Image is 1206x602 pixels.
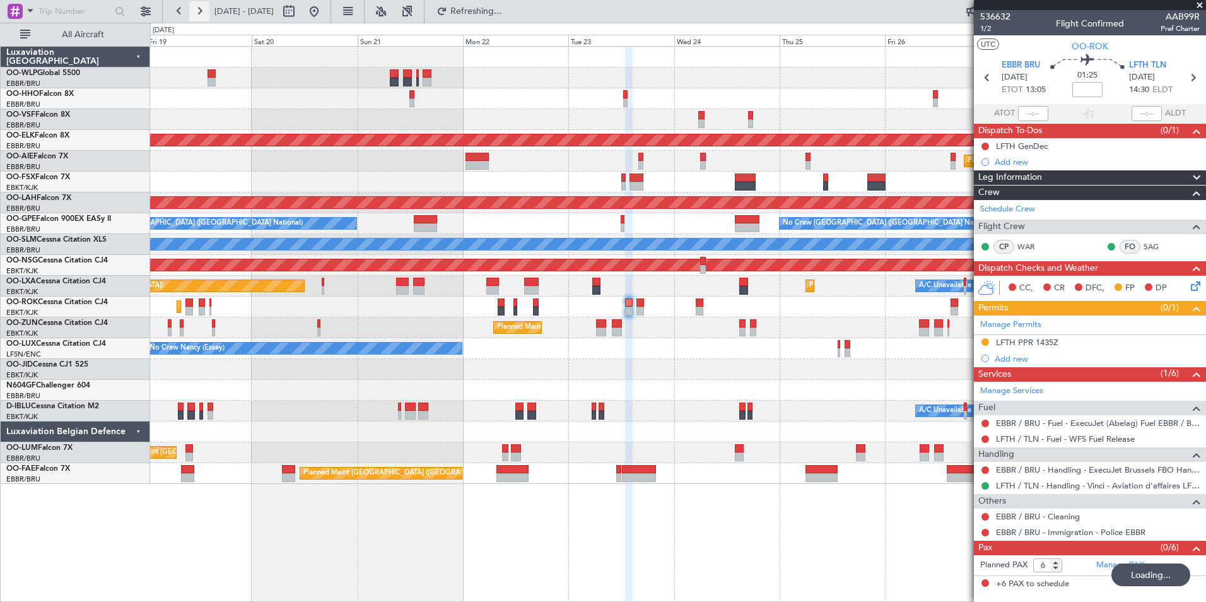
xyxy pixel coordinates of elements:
a: Schedule Crew [980,203,1035,216]
div: Fri 26 [885,35,990,46]
span: Flight Crew [978,220,1025,234]
span: OO-AIE [6,153,33,160]
span: All Aircraft [33,30,133,39]
a: OO-VSFFalcon 8X [6,111,70,119]
a: LFTH / TLN - Handling - Vinci - Aviation d'affaires LFTH / TLN*****MY HANDLING**** [996,480,1200,491]
span: ETOT [1002,84,1022,97]
a: EBBR/BRU [6,391,40,401]
button: All Aircraft [14,25,137,45]
a: D-IBLUCessna Citation M2 [6,403,99,410]
a: OO-WLPGlobal 5500 [6,69,80,77]
a: OO-ROKCessna Citation CJ4 [6,298,108,306]
a: EBKT/KJK [6,308,38,317]
div: No Crew [GEOGRAPHIC_DATA] ([GEOGRAPHIC_DATA] National) [91,214,303,233]
div: Planned Maint Kortrijk-[GEOGRAPHIC_DATA] [180,297,327,316]
span: OO-GPE [6,215,36,223]
a: OO-LUMFalcon 7X [6,444,73,452]
span: OO-LUX [6,340,36,348]
div: Tue 23 [568,35,674,46]
div: Planned Maint Kortrijk-[GEOGRAPHIC_DATA] [809,276,956,295]
div: LFTH PPR 1435Z [996,337,1058,348]
span: (0/1) [1161,124,1179,137]
span: OO-VSF [6,111,35,119]
a: EBKT/KJK [6,412,38,422]
span: (0/6) [1161,541,1179,554]
span: Others [978,494,1006,509]
a: OO-LUXCessna Citation CJ4 [6,340,106,348]
div: Sat 20 [252,35,357,46]
span: LFTH TLN [1129,59,1166,72]
a: OO-SLMCessna Citation XLS [6,236,107,244]
span: OO-LXA [6,278,36,285]
a: EBKT/KJK [6,266,38,276]
span: Pax [978,541,992,555]
span: 13:05 [1026,84,1046,97]
span: +6 PAX to schedule [996,578,1069,591]
a: SAG [1144,241,1172,252]
div: Sun 21 [358,35,463,46]
a: LFTH / TLN - Fuel - WFS Fuel Release [996,434,1135,444]
span: DP [1156,282,1167,295]
span: 14:30 [1129,84,1149,97]
a: OO-LAHFalcon 7X [6,194,71,202]
div: Planned Maint [GEOGRAPHIC_DATA] ([GEOGRAPHIC_DATA] National) [303,464,532,483]
a: EBBR/BRU [6,141,40,151]
a: OO-FSXFalcon 7X [6,174,70,181]
span: OO-NSG [6,257,38,264]
span: OO-JID [6,361,33,369]
span: OO-ROK [1072,40,1108,53]
span: OO-ZUN [6,319,38,327]
span: ELDT [1152,84,1173,97]
span: N604GF [6,382,36,389]
div: Mon 22 [463,35,568,46]
a: WAR [1017,241,1046,252]
span: Refreshing... [450,7,503,16]
div: [DATE] [153,25,174,36]
a: EBKT/KJK [6,370,38,380]
a: EBBR/BRU [6,100,40,109]
div: A/C Unavailable [GEOGRAPHIC_DATA] ([GEOGRAPHIC_DATA] National) [919,276,1154,295]
button: Refreshing... [431,1,506,21]
span: OO-FAE [6,465,35,473]
span: Pref Charter [1161,23,1200,34]
a: EBBR / BRU - Handling - ExecuJet Brussels FBO Handling Abelag [996,464,1200,475]
a: OO-GPEFalcon 900EX EASy II [6,215,111,223]
span: D-IBLU [6,403,31,410]
span: OO-ROK [6,298,38,306]
a: EBBR/BRU [6,162,40,172]
div: LFTH GenDec [996,141,1048,151]
span: OO-ELK [6,132,35,139]
a: OO-FAEFalcon 7X [6,465,70,473]
a: Manage Services [980,385,1043,398]
a: OO-JIDCessna CJ1 525 [6,361,88,369]
span: (0/1) [1161,301,1179,314]
button: UTC [977,38,999,50]
span: CR [1054,282,1065,295]
div: CP [993,240,1014,254]
span: [DATE] [1129,71,1155,84]
span: Permits [978,301,1008,316]
div: No Crew [GEOGRAPHIC_DATA] ([GEOGRAPHIC_DATA] National) [783,214,994,233]
span: Fuel [978,401,995,415]
span: 01:25 [1077,69,1098,82]
span: Dispatch Checks and Weather [978,261,1098,276]
a: OO-ELKFalcon 8X [6,132,69,139]
a: EBBR/BRU [6,225,40,234]
div: FO [1120,240,1140,254]
a: EBBR/BRU [6,204,40,213]
span: OO-SLM [6,236,37,244]
a: EBBR / BRU - Fuel - ExecuJet (Abelag) Fuel EBBR / BRU [996,418,1200,428]
span: (1/6) [1161,367,1179,380]
input: Trip Number [38,2,111,21]
a: EBBR/BRU [6,79,40,88]
span: CC, [1019,282,1033,295]
div: Loading... [1111,564,1190,586]
a: N604GFChallenger 604 [6,382,90,389]
a: EBBR/BRU [6,454,40,463]
span: AAB99R [1161,10,1200,23]
div: Thu 25 [780,35,885,46]
a: OO-ZUNCessna Citation CJ4 [6,319,108,327]
span: Crew [978,186,1000,200]
span: FP [1125,282,1135,295]
a: OO-LXACessna Citation CJ4 [6,278,106,285]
